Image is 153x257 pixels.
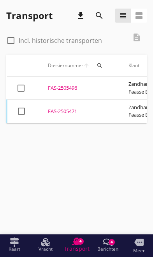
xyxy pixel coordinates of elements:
[77,238,84,245] div: 4
[39,247,53,252] span: Vracht
[19,37,102,44] label: Incl. historische transporten
[95,11,104,20] i: search
[61,234,92,255] a: Transport
[109,239,115,245] div: 4
[133,248,145,253] span: Meer
[97,62,103,69] i: search
[9,247,20,252] span: Kaart
[76,11,85,20] i: download
[64,246,90,252] span: Transport
[6,9,53,22] div: Transport
[146,62,153,69] i: search
[83,62,90,69] i: arrow_upward
[134,238,144,247] i: more
[118,11,128,20] i: view_headline
[48,108,110,115] div: FAS-2505471
[92,234,123,255] a: Berichten
[48,84,110,92] div: FAS-2505496
[97,247,118,252] span: Berichten
[30,234,61,255] a: Vracht
[134,11,144,20] i: view_agenda
[48,62,83,69] span: Dossiernummer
